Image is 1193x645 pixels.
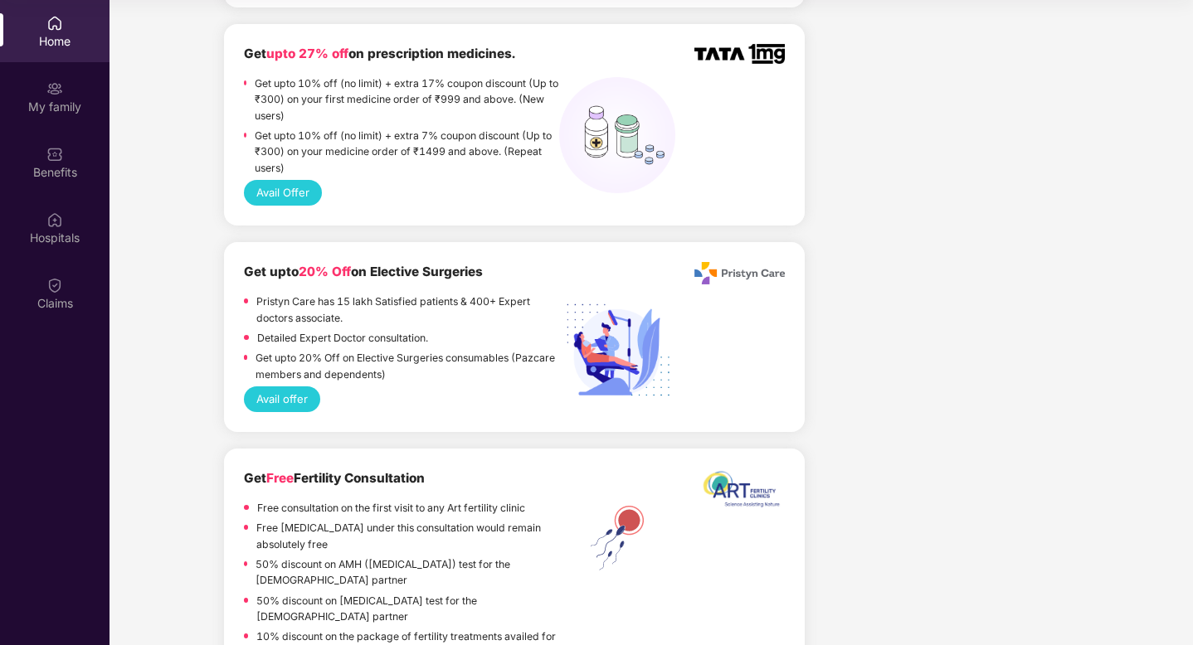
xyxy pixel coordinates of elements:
[559,502,675,575] img: ART%20Fertility.png
[244,470,425,486] b: Get Fertility Consultation
[256,556,559,589] p: 50% discount on AMH ([MEDICAL_DATA]) test for the [DEMOGRAPHIC_DATA] partner
[694,262,785,284] img: Pristyn_Care_Logo%20(1).png
[266,470,294,486] span: Free
[256,593,560,625] p: 50% discount on [MEDICAL_DATA] test for the [DEMOGRAPHIC_DATA] partner
[244,264,483,279] b: Get upto on Elective Surgeries
[559,77,675,193] img: medicines%20(1).png
[46,211,63,228] img: svg+xml;base64,PHN2ZyBpZD0iSG9zcGl0YWxzIiB4bWxucz0iaHR0cDovL3d3dy53My5vcmcvMjAwMC9zdmciIHdpZHRoPS...
[244,46,515,61] b: Get on prescription medicines.
[256,520,559,552] p: Free [MEDICAL_DATA] under this consultation would remain absolutely free
[46,277,63,293] img: svg+xml;base64,PHN2ZyBpZD0iQ2xhaW0iIHhtbG5zPSJodHRwOi8vd3d3LnczLm9yZy8yMDAwL3N2ZyIgd2lkdGg9IjIwIi...
[244,180,322,206] button: Avail Offer
[694,44,785,65] img: TATA_1mg_Logo.png
[559,295,675,411] img: Elective%20Surgery.png
[244,386,320,412] button: Avail offer
[46,146,63,162] img: svg+xml;base64,PHN2ZyBpZD0iQmVuZWZpdHMiIHhtbG5zPSJodHRwOi8vd3d3LnczLm9yZy8yMDAwL3N2ZyIgd2lkdGg9Ij...
[694,468,785,517] img: ART%20logo%20printable%20jpg.jpg
[299,264,351,279] span: 20% Off
[257,330,428,346] p: Detailed Expert Doctor consultation.
[256,293,559,326] p: Pristyn Care has 15 lakh Satisfied patients & 400+ Expert doctors associate.
[46,15,63,32] img: svg+xml;base64,PHN2ZyBpZD0iSG9tZSIgeG1sbnM9Imh0dHA6Ly93d3cudzMub3JnLzIwMDAvc3ZnIiB3aWR0aD0iMjAiIG...
[257,500,525,516] p: Free consultation on the first visit to any Art fertility clinic
[256,350,559,382] p: Get upto 20% Off on Elective Surgeries consumables (Pazcare members and dependents)
[255,75,559,124] p: Get upto 10% off (no limit) + extra 17% coupon discount (Up to ₹300) on your first medicine order...
[46,80,63,97] img: svg+xml;base64,PHN2ZyB3aWR0aD0iMjAiIGhlaWdodD0iMjAiIHZpZXdCb3g9IjAgMCAyMCAyMCIgZmlsbD0ibm9uZSIgeG...
[266,46,348,61] span: upto 27% off
[255,128,559,176] p: Get upto 10% off (no limit) + extra 7% coupon discount (Up to ₹300) on your medicine order of ₹14...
